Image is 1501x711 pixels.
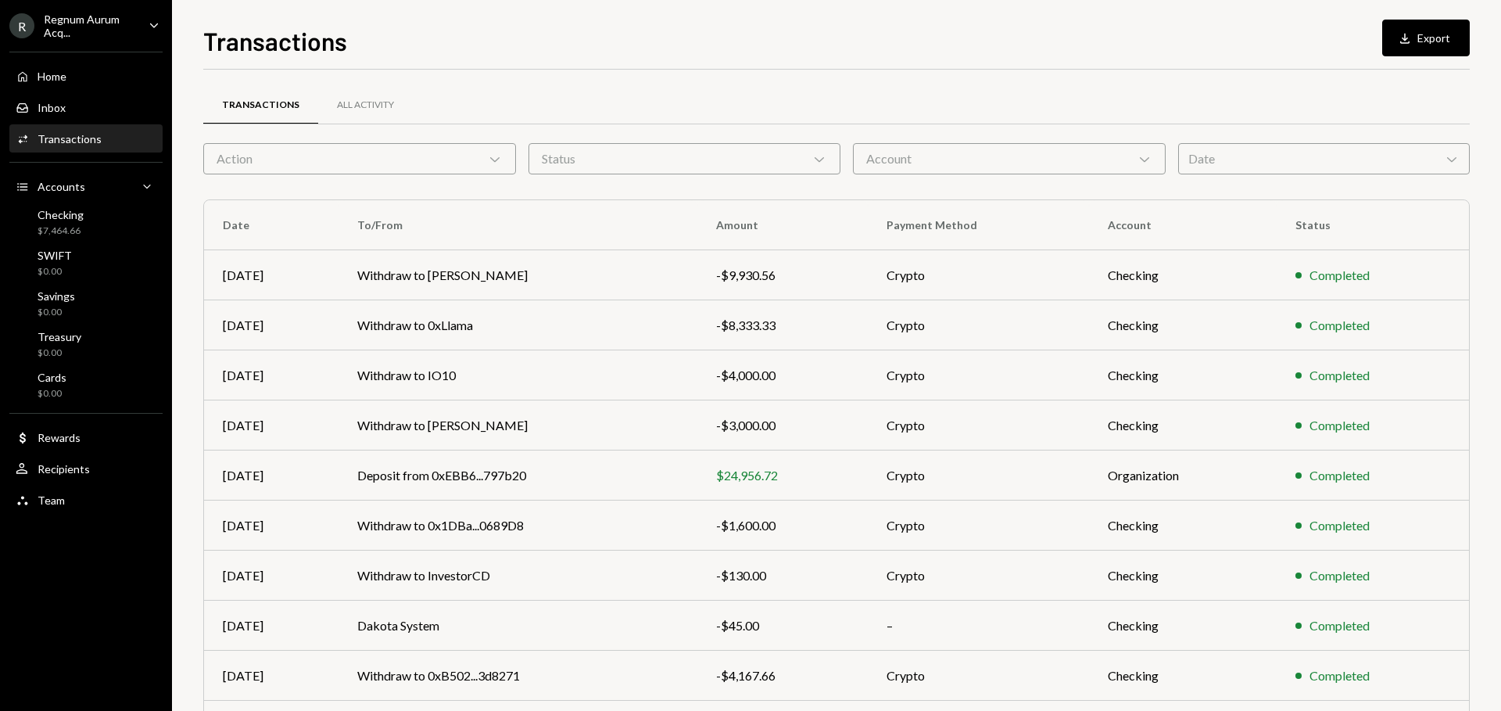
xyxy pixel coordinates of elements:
[38,249,72,262] div: SWIFT
[1089,451,1277,501] td: Organization
[1089,601,1277,651] td: Checking
[339,400,697,451] td: Withdraw to [PERSON_NAME]
[203,85,318,125] a: Transactions
[868,350,1089,400] td: Crypto
[1309,616,1370,635] div: Completed
[868,501,1089,551] td: Crypto
[339,551,697,601] td: Withdraw to InvestorCD
[44,13,136,39] div: Regnum Aurum Acq...
[868,300,1089,350] td: Crypto
[38,224,84,238] div: $7,464.66
[716,316,850,335] div: -$8,333.33
[1309,566,1370,585] div: Completed
[223,266,320,285] div: [DATE]
[868,250,1089,300] td: Crypto
[223,516,320,535] div: [DATE]
[1089,400,1277,451] td: Checking
[716,666,850,685] div: -$4,167.66
[716,266,850,285] div: -$9,930.56
[38,180,85,193] div: Accounts
[9,454,163,483] a: Recipients
[38,387,66,400] div: $0.00
[38,101,66,114] div: Inbox
[38,289,75,303] div: Savings
[9,203,163,241] a: Checking$7,464.66
[223,666,320,685] div: [DATE]
[1382,20,1470,56] button: Export
[38,70,66,83] div: Home
[1089,300,1277,350] td: Checking
[38,330,81,343] div: Treasury
[9,244,163,282] a: SWIFT$0.00
[868,200,1089,250] th: Payment Method
[1309,466,1370,485] div: Completed
[1309,366,1370,385] div: Completed
[716,416,850,435] div: -$3,000.00
[339,200,697,250] th: To/From
[1089,200,1277,250] th: Account
[9,93,163,121] a: Inbox
[339,451,697,501] td: Deposit from 0xEBB6...797b20
[337,99,394,112] div: All Activity
[339,300,697,350] td: Withdraw to 0xLlama
[1178,143,1470,174] div: Date
[716,616,850,635] div: -$45.00
[204,200,339,250] th: Date
[1309,666,1370,685] div: Completed
[223,466,320,485] div: [DATE]
[1089,501,1277,551] td: Checking
[528,143,841,174] div: Status
[868,651,1089,701] td: Crypto
[1277,200,1469,250] th: Status
[318,85,413,125] a: All Activity
[9,423,163,451] a: Rewards
[9,325,163,363] a: Treasury$0.00
[1089,651,1277,701] td: Checking
[222,99,299,112] div: Transactions
[203,143,516,174] div: Action
[868,601,1089,651] td: –
[339,250,697,300] td: Withdraw to [PERSON_NAME]
[9,62,163,90] a: Home
[1309,316,1370,335] div: Completed
[339,651,697,701] td: Withdraw to 0xB502...3d8271
[868,551,1089,601] td: Crypto
[868,400,1089,451] td: Crypto
[38,347,81,360] div: $0.00
[716,366,850,385] div: -$4,000.00
[716,466,850,485] div: $24,956.72
[9,486,163,514] a: Team
[223,366,320,385] div: [DATE]
[697,200,869,250] th: Amount
[1309,516,1370,535] div: Completed
[9,13,34,38] div: R
[223,566,320,585] div: [DATE]
[339,601,697,651] td: Dakota System
[1089,350,1277,400] td: Checking
[1089,250,1277,300] td: Checking
[9,366,163,404] a: Cards$0.00
[203,25,347,56] h1: Transactions
[38,306,75,319] div: $0.00
[9,172,163,200] a: Accounts
[223,616,320,635] div: [DATE]
[38,265,72,278] div: $0.00
[223,316,320,335] div: [DATE]
[1309,416,1370,435] div: Completed
[223,416,320,435] div: [DATE]
[1089,551,1277,601] td: Checking
[868,451,1089,501] td: Crypto
[38,132,102,145] div: Transactions
[38,431,81,444] div: Rewards
[38,208,84,221] div: Checking
[38,371,66,384] div: Cards
[716,516,850,535] div: -$1,600.00
[339,501,697,551] td: Withdraw to 0x1DBa...0689D8
[38,494,65,507] div: Team
[339,350,697,400] td: Withdraw to IO10
[853,143,1166,174] div: Account
[9,124,163,153] a: Transactions
[1309,266,1370,285] div: Completed
[38,462,90,476] div: Recipients
[716,566,850,585] div: -$130.00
